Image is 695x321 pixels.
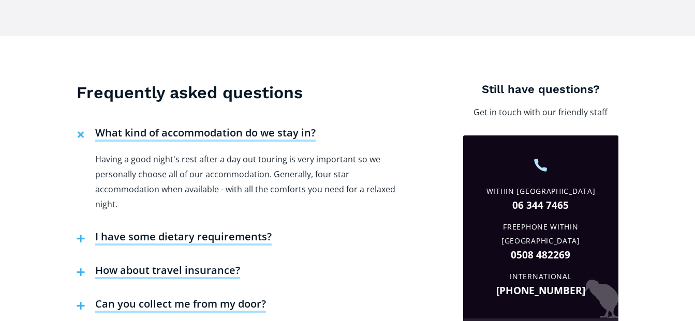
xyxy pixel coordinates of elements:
div: Within [GEOGRAPHIC_DATA] [471,185,611,198]
a: 06 344 7465 [471,198,611,212]
div: Freephone Within [GEOGRAPHIC_DATA] [471,220,611,248]
div: International [471,270,611,284]
h4: I have some dietary requirements? [95,230,272,246]
h4: What kind of accommodation do we stay in? [95,126,316,142]
p: Get in touch with our friendly staff [463,105,618,120]
button: I have some dietary requirements? [71,222,277,256]
a: 0508 482269 [471,248,611,262]
button: What kind of accommodation do we stay in? [71,118,321,152]
h4: Can you collect me from my door? [95,297,266,313]
button: How about travel insurance? [71,256,245,289]
h4: Still have questions? [463,82,618,97]
h3: Frequently asked questions [77,82,397,103]
h4: How about travel insurance? [95,264,240,279]
p: Having a good night's rest after a day out touring is very important so we personally choose all ... [95,152,397,212]
a: [PHONE_NUMBER] [471,284,611,298]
